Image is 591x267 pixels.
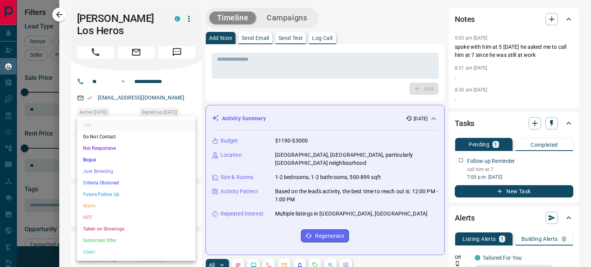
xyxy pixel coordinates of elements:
li: Bogus [77,154,195,166]
li: Do Not Contact [77,131,195,143]
li: Submitted Offer [77,235,195,246]
li: Warm [77,200,195,212]
li: Not Responsive [77,143,195,154]
li: Client [77,246,195,258]
li: HOT [77,212,195,223]
li: Taken on Showings [77,223,195,235]
li: Future Follow Up [77,189,195,200]
li: Criteria Obtained [77,177,195,189]
li: Just Browsing [77,166,195,177]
